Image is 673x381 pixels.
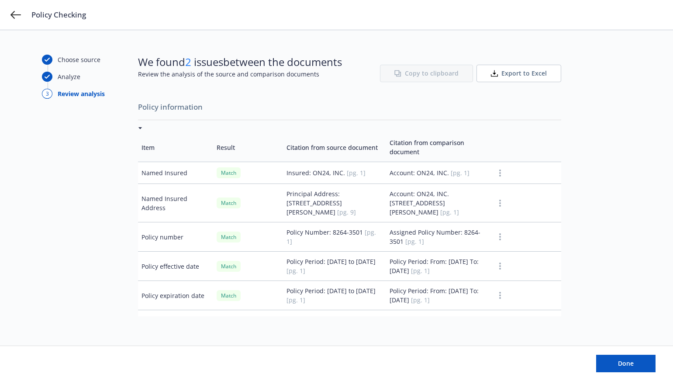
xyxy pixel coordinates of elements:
[283,222,387,252] td: Policy Number: 8264-3501
[286,267,305,275] span: [pg. 1]
[42,89,52,99] div: 3
[138,98,561,116] span: Policy information
[440,208,459,216] span: [pg. 1]
[58,72,80,81] div: Analyze
[138,133,213,162] td: Item
[217,197,241,208] div: Match
[386,184,491,222] td: Account: ON24, INC. [STREET_ADDRESS][PERSON_NAME]
[501,69,547,78] span: Export to Excel
[337,208,356,216] span: [pg. 9]
[476,65,561,82] button: Export to Excel
[217,261,241,272] div: Match
[138,222,213,252] td: Policy number
[386,252,491,281] td: Policy Period: From: [DATE] To: [DATE]
[386,133,491,162] td: Citation from comparison document
[283,184,387,222] td: Principal Address: [STREET_ADDRESS][PERSON_NAME]
[138,310,213,339] td: Policy premium
[283,281,387,310] td: Policy Period: [DATE] to [DATE]
[138,184,213,222] td: Named Insured Address
[451,169,469,177] span: [pg. 1]
[283,252,387,281] td: Policy Period: [DATE] to [DATE]
[618,359,634,367] span: Done
[217,167,241,178] div: Match
[138,252,213,281] td: Policy effective date
[386,281,491,310] td: Policy Period: From: [DATE] To: [DATE]
[138,69,342,79] span: Review the analysis of the source and comparison documents
[286,228,376,246] span: [pg. 1]
[213,133,283,162] td: Result
[386,222,491,252] td: Assigned Policy Number: 8264-3501
[347,169,366,177] span: [pg. 1]
[286,296,305,304] span: [pg. 1]
[138,281,213,310] td: Policy expiration date
[185,55,191,69] span: 2
[138,162,213,184] td: Named Insured
[411,267,430,275] span: [pg. 1]
[217,232,241,242] div: Match
[386,162,491,184] td: Account: ON24, INC.
[31,10,86,20] span: Policy Checking
[283,133,387,162] td: Citation from source document
[283,162,387,184] td: Insured: ON24, INC.
[58,89,105,98] div: Review analysis
[386,310,491,339] td: Premium: $45,086.00
[596,355,656,372] button: Done
[58,55,100,64] div: Choose source
[138,55,342,69] span: We found issues between the documents
[411,296,430,304] span: [pg. 1]
[217,290,241,301] div: Match
[405,237,424,246] span: [pg. 1]
[283,310,387,339] td: TOTAL POLICY PREMIUM $45,086.00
